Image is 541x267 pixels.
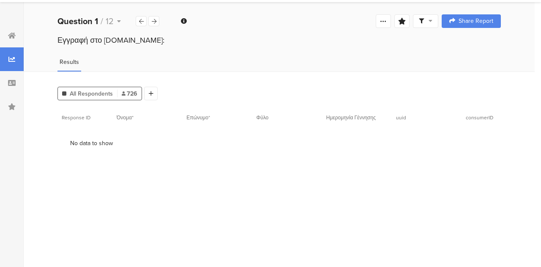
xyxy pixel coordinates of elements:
[326,114,376,121] span: Ημερομηνία Γέννησης
[396,114,406,121] span: uuid
[70,89,113,98] span: All Respondents
[117,114,134,121] span: Όνομα*
[101,15,103,28] span: /
[60,58,79,66] span: Results
[466,114,493,121] span: consumerID
[57,35,501,46] div: Εγγραφή στο [DOMAIN_NAME]:
[186,114,210,121] span: Επώνυμο*
[57,15,98,28] b: Question 1
[106,15,114,28] span: 12
[62,114,90,121] span: Response ID
[459,18,493,24] span: Share Report
[122,89,137,98] span: 726
[257,114,269,121] span: Φύλο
